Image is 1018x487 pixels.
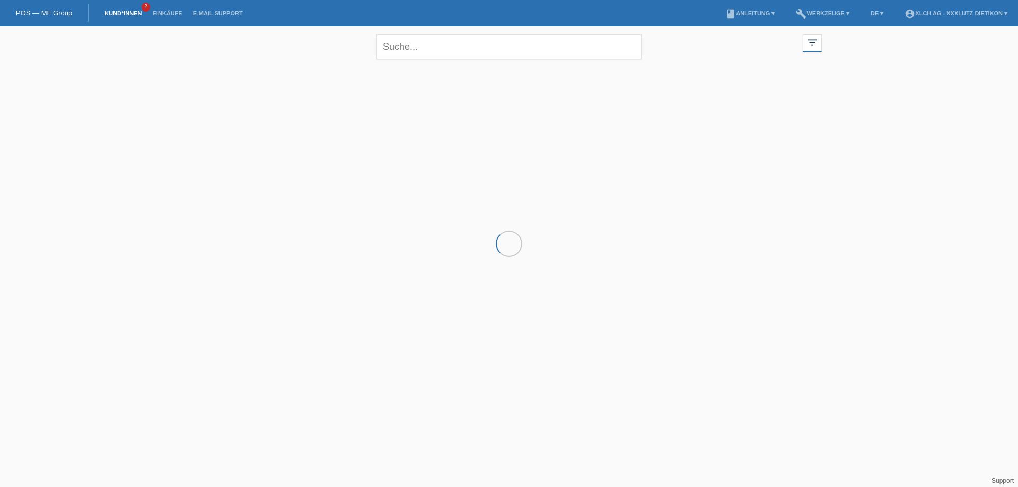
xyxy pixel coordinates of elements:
i: build [796,8,806,19]
i: filter_list [806,37,818,48]
a: Support [991,477,1014,484]
i: account_circle [905,8,915,19]
a: account_circleXLCH AG - XXXLutz Dietikon ▾ [899,10,1013,16]
a: E-Mail Support [188,10,248,16]
a: buildWerkzeuge ▾ [791,10,855,16]
a: DE ▾ [865,10,889,16]
a: bookAnleitung ▾ [720,10,780,16]
input: Suche... [376,34,642,59]
span: 2 [142,3,150,12]
i: book [725,8,736,19]
a: Kund*innen [99,10,147,16]
a: POS — MF Group [16,9,72,17]
a: Einkäufe [147,10,187,16]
